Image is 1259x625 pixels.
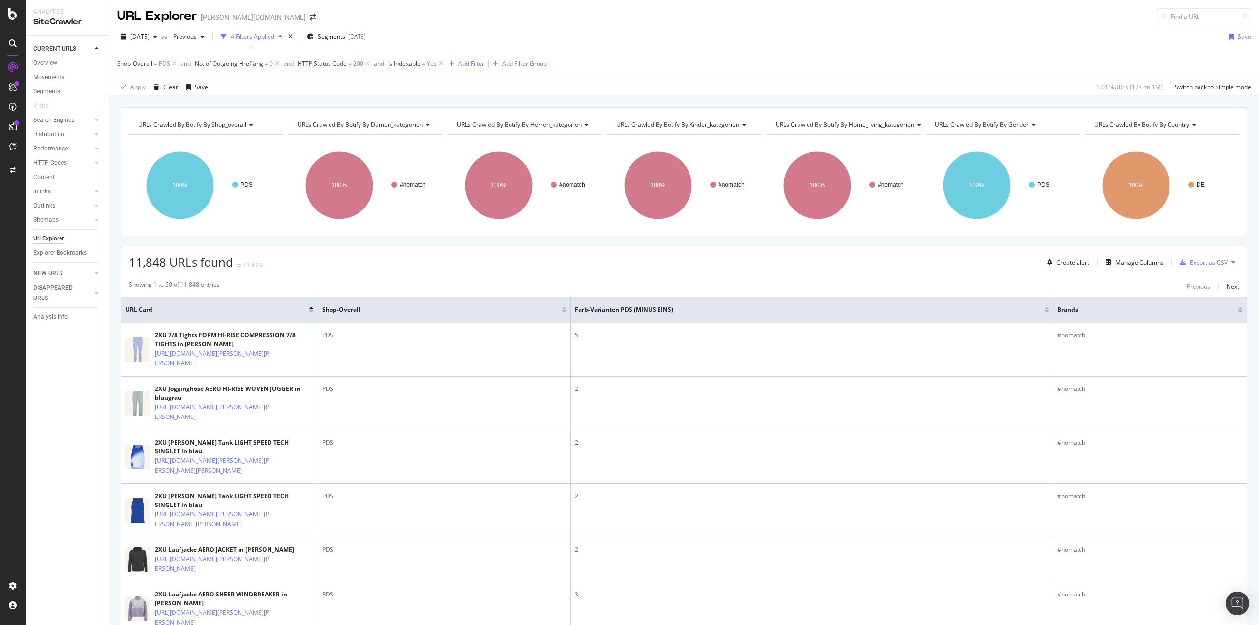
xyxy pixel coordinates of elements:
[136,117,274,133] h4: URLs Crawled By Botify By shop_overall
[388,60,420,68] span: Is Indexable
[180,59,191,68] button: and
[1238,32,1251,41] div: Save
[33,58,57,68] div: Overview
[575,385,1049,393] div: 2
[129,143,283,228] svg: A chart.
[159,57,170,71] span: PDS
[33,215,92,225] a: Sitemaps
[270,57,273,71] span: 0
[33,186,51,197] div: Inlinks
[125,305,306,314] span: URL Card
[575,438,1049,447] div: 2
[1190,258,1228,267] div: Export as CSV
[1057,545,1243,554] div: #nomatch
[322,385,567,393] div: PDS
[155,402,271,422] a: [URL][DOMAIN_NAME][PERSON_NAME][PERSON_NAME]
[117,60,152,68] span: Shop-Overall
[318,32,345,41] span: Segments
[33,248,102,258] a: Explorer Bookmarks
[283,59,294,68] button: and
[935,120,1029,129] span: URLs Crawled By Botify By gender
[374,59,384,68] button: and
[182,79,208,95] button: Save
[163,83,178,91] div: Clear
[33,234,64,244] div: Url Explorer
[607,143,761,228] svg: A chart.
[129,254,233,270] span: 11,848 URLs found
[1037,181,1049,188] text: PDS
[33,129,92,140] a: Distribution
[322,545,567,554] div: PDS
[1176,254,1228,270] button: Export as CSV
[155,590,314,608] div: 2XU Laufjacke AERO SHEER WINDBREAKER in [PERSON_NAME]
[1226,29,1251,45] button: Save
[33,283,92,303] a: DISAPPEARED URLS
[33,16,101,28] div: SiteCrawler
[1227,282,1239,291] div: Next
[155,331,314,349] div: 2XU 7/8 Tights FORM HI-RISE COMPRESSION 7/8 TIGHTS in [PERSON_NAME]
[155,438,314,456] div: 2XU [PERSON_NAME] Tank LIGHT SPEED TECH SINGLET in blau
[33,312,102,322] a: Analysis Info
[1171,79,1251,95] button: Switch back to Simple mode
[310,14,316,21] div: arrow-right-arrow-left
[169,32,197,41] span: Previous
[422,60,425,68] span: =
[125,440,150,474] img: main image
[125,543,150,576] img: main image
[33,101,48,111] div: Visits
[1057,438,1243,447] div: #nomatch
[774,117,929,133] h4: URLs Crawled By Botify By home_living_kategorien
[231,32,274,41] div: 4 Filters Applied
[427,57,437,71] span: Yes
[353,57,363,71] span: 200
[33,72,102,83] a: Movements
[559,181,585,188] text: #nomatch
[926,143,1080,228] svg: A chart.
[201,12,306,22] div: [PERSON_NAME][DOMAIN_NAME]
[33,201,92,211] a: Outlinks
[138,120,246,129] span: URLs Crawled By Botify By shop_overall
[195,60,263,68] span: No. of Outgoing Hreflang
[575,305,1029,314] span: Farb-Varianten PDS (MINUS EINS)
[288,143,443,228] div: A chart.
[33,72,64,83] div: Movements
[117,79,146,95] button: Apply
[33,268,92,279] a: NEW URLS
[1187,282,1210,291] div: Previous
[1175,83,1251,91] div: Switch back to Simple mode
[491,182,506,189] text: 100%
[298,120,423,129] span: URLs Crawled By Botify By damen_kategorien
[130,32,150,41] span: 2025 Sep. 1st
[1128,182,1143,189] text: 100%
[33,44,92,54] a: CURRENT URLS
[33,234,102,244] a: Url Explorer
[969,182,984,189] text: 100%
[125,387,150,420] img: main image
[445,58,484,70] button: Add Filter
[1096,83,1163,91] div: 1.01 % URLs ( 12K on 1M )
[130,83,146,91] div: Apply
[33,44,76,54] div: CURRENT URLS
[502,60,547,68] div: Add Filter Group
[1057,331,1243,340] div: #nomatch
[33,58,102,68] a: Overview
[33,158,67,168] div: HTTP Codes
[766,143,921,228] div: A chart.
[33,215,59,225] div: Sitemaps
[1057,305,1223,314] span: Brands
[33,172,55,182] div: Content
[161,32,169,41] span: vs
[243,261,263,269] div: +1.81%
[776,120,914,129] span: URLs Crawled By Botify By home_living_kategorien
[448,143,602,228] svg: A chart.
[33,115,74,125] div: Search Engines
[878,181,904,188] text: #nomatch
[33,186,92,197] a: Inlinks
[457,120,582,129] span: URLs Crawled By Botify By herren_kategorien
[575,331,1049,340] div: 5
[240,181,253,188] text: PDS
[33,201,55,211] div: Outlinks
